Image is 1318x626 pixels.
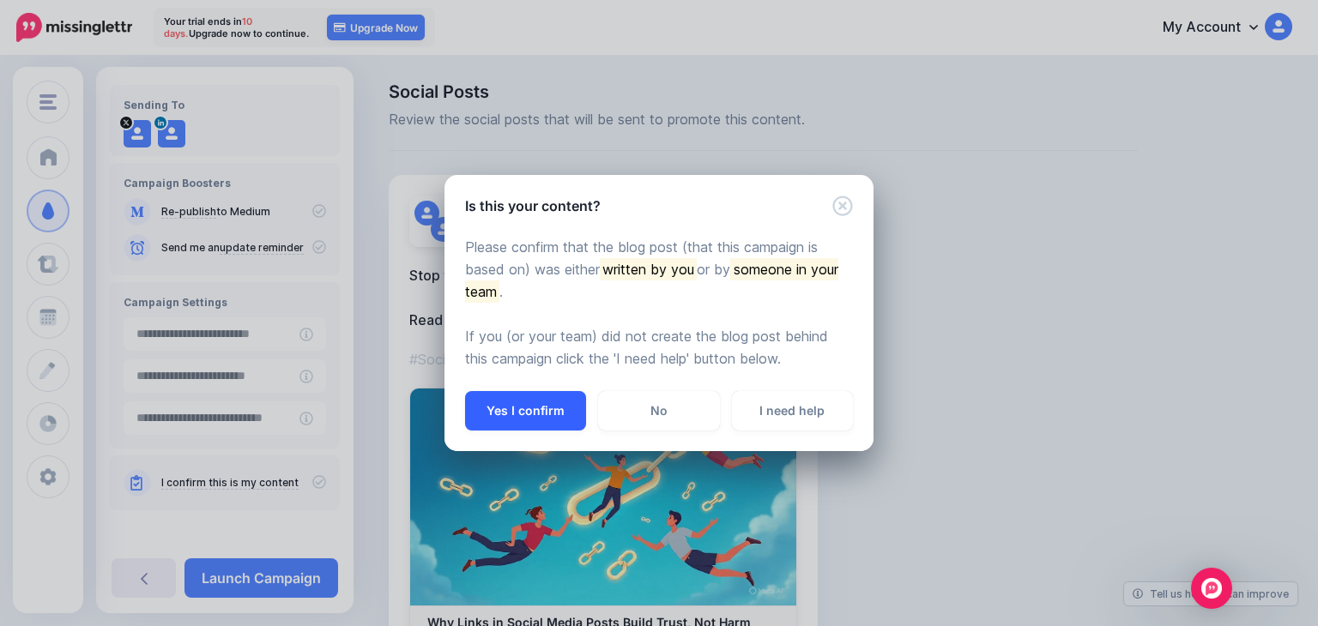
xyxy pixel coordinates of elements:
[732,391,853,430] a: I need help
[465,258,838,303] mark: someone in your team
[465,391,586,430] button: Yes I confirm
[600,258,697,280] mark: written by you
[465,196,601,216] h5: Is this your content?
[832,196,853,217] button: Close
[465,237,853,370] p: Please confirm that the blog post (that this campaign is based on) was either or by . If you (or ...
[1191,568,1232,609] div: Open Intercom Messenger
[598,391,719,430] a: No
